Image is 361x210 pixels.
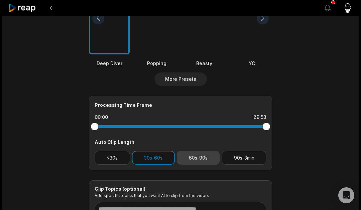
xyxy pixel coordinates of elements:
button: 90s-3min [222,151,266,165]
button: <30s [95,151,130,165]
div: 29:53 [253,114,266,121]
div: Open Intercom Messenger [338,187,354,203]
div: Processing Time Frame [95,101,266,109]
div: Clip Topics (optional) [95,186,266,192]
div: Deep Diver [89,60,130,67]
div: Popping [136,60,177,67]
div: YC [231,60,272,67]
div: Auto Clip Length [95,139,266,146]
div: 00:00 [95,114,108,121]
div: Beasty [184,60,225,67]
button: More Presets [154,72,207,86]
button: 60s-90s [177,151,220,165]
button: 30s-60s [132,151,175,165]
p: Add specific topics that you want AI to clip from the video. [95,193,266,198]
